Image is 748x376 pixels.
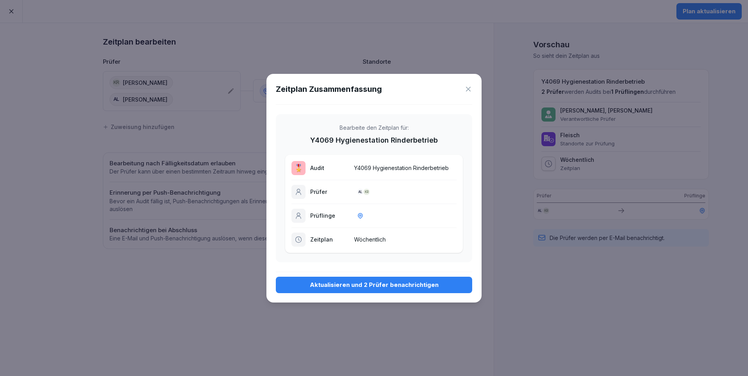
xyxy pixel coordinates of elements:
[310,211,349,220] p: Prüflinge
[294,163,303,173] p: 🎖️
[310,235,349,244] p: Zeitplan
[357,189,363,195] div: AL
[276,83,382,95] h1: Zeitplan Zusammenfassung
[310,164,349,172] p: Audit
[354,164,457,172] p: Y4069 Hygienestation Rinderbetrieb
[340,124,409,132] p: Bearbeite den Zeitplan für:
[310,135,438,145] p: Y4069 Hygienestation Rinderbetrieb
[363,189,370,195] div: KR
[310,188,349,196] p: Prüfer
[354,235,457,244] p: Wöchentlich
[282,281,466,289] div: Aktualisieren und 2 Prüfer benachrichtigen
[276,277,472,293] button: Aktualisieren und 2 Prüfer benachrichtigen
